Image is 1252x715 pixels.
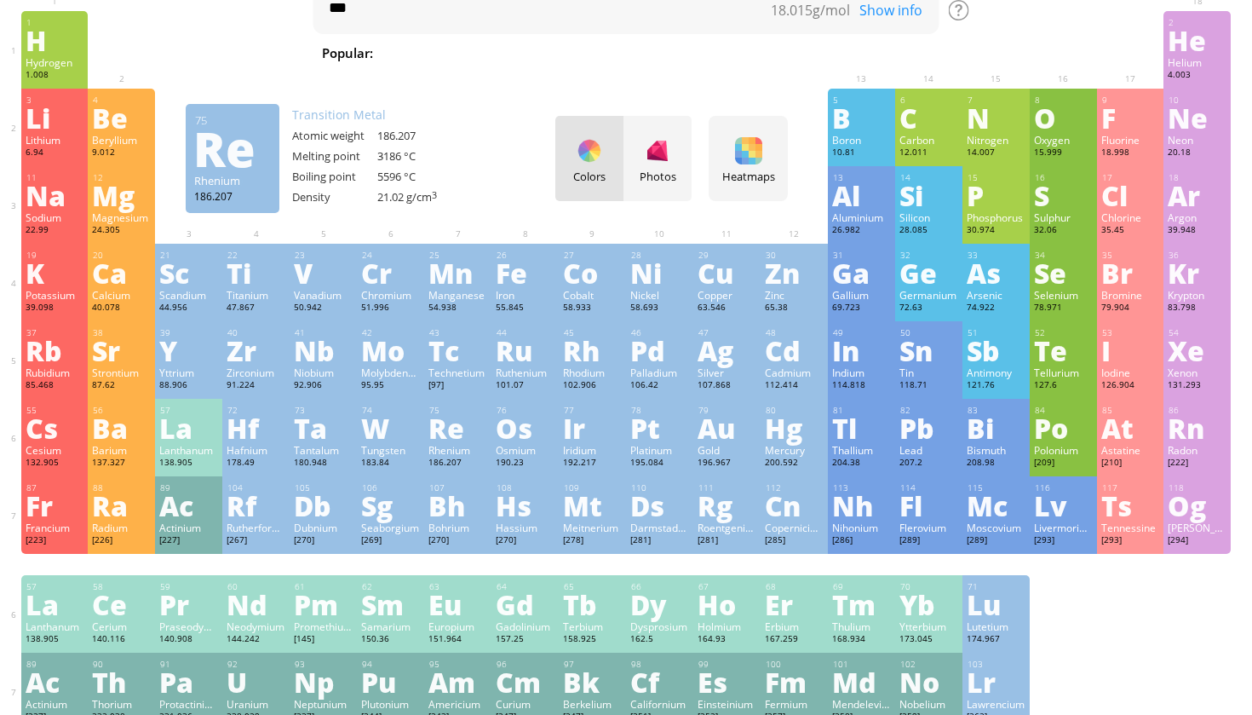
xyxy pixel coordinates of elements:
[832,379,891,393] div: 114.818
[159,414,218,441] div: La
[160,327,218,338] div: 39
[361,337,420,364] div: Mo
[496,414,554,441] div: Os
[292,189,377,205] div: Density
[967,224,1025,238] div: 30.974
[832,182,891,209] div: Al
[1168,337,1226,364] div: Xe
[899,182,958,209] div: Si
[26,210,84,224] div: Sodium
[688,43,731,63] span: HCl
[564,327,622,338] div: 45
[1034,182,1093,209] div: S
[361,288,420,302] div: Chromium
[496,379,554,393] div: 101.07
[377,169,462,184] div: 5596 °C
[1034,259,1093,286] div: Se
[1101,224,1160,238] div: 35.45
[833,172,891,183] div: 13
[899,259,958,286] div: Ge
[1168,55,1226,69] div: Helium
[1101,288,1160,302] div: Bromine
[832,224,891,238] div: 26.982
[194,189,271,203] div: 186.207
[377,189,462,205] div: 21.02 g/cm
[195,112,271,128] div: 75
[227,379,285,393] div: 91.224
[900,250,958,261] div: 32
[496,366,554,379] div: Ruthenium
[92,337,151,364] div: Sr
[630,259,689,286] div: Ni
[698,379,756,393] div: 107.868
[833,95,891,106] div: 5
[698,302,756,315] div: 63.546
[26,414,84,441] div: Cs
[968,95,1025,106] div: 7
[1168,182,1226,209] div: Ar
[563,366,622,379] div: Rhodium
[92,210,151,224] div: Magnesium
[967,366,1025,379] div: Antimony
[698,443,756,457] div: Gold
[900,95,958,106] div: 6
[833,250,891,261] div: 31
[377,148,462,164] div: 3186 °C
[1168,133,1226,147] div: Neon
[1019,92,1106,133] div: O
[496,288,554,302] div: Iron
[1169,17,1226,28] div: 2
[630,288,689,302] div: Nickel
[26,250,84,261] div: 19
[833,405,891,416] div: 81
[589,53,594,64] sub: 2
[967,443,1025,457] div: Bismuth
[159,337,218,364] div: Y
[698,327,756,338] div: 47
[766,405,824,416] div: 80
[292,107,462,123] div: Transition Metal
[26,288,84,302] div: Potassium
[159,259,218,286] div: Sc
[899,443,958,457] div: Lead
[631,405,689,416] div: 78
[361,379,420,393] div: 95.95
[1168,366,1226,379] div: Xenon
[227,288,285,302] div: Titanium
[26,69,84,83] div: 1.008
[563,302,622,315] div: 58.933
[968,172,1025,183] div: 15
[968,327,1025,338] div: 51
[967,259,1025,286] div: As
[832,210,891,224] div: Aluminium
[766,327,824,338] div: 48
[159,288,218,302] div: Scandium
[1101,147,1160,160] div: 18.998
[665,53,670,64] sub: 4
[1035,405,1093,416] div: 84
[563,414,622,441] div: Ir
[92,182,151,209] div: Mg
[26,26,84,54] div: H
[900,327,958,338] div: 50
[1101,337,1160,364] div: I
[429,250,487,261] div: 25
[1034,224,1093,238] div: 32.06
[295,405,353,416] div: 73
[1019,156,1106,176] div: 15.999
[1034,210,1093,224] div: Sulphur
[1101,133,1160,147] div: Fluorine
[227,414,285,441] div: Hf
[765,302,824,315] div: 65.38
[1168,379,1226,393] div: 131.293
[765,259,824,286] div: Zn
[1102,172,1160,183] div: 17
[1168,224,1226,238] div: 39.948
[899,414,958,441] div: Pb
[1020,78,1107,95] div: 8
[227,405,285,416] div: 72
[757,53,762,64] sub: 2
[832,147,891,160] div: 10.81
[1168,69,1226,83] div: 4.003
[832,302,891,315] div: 69.723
